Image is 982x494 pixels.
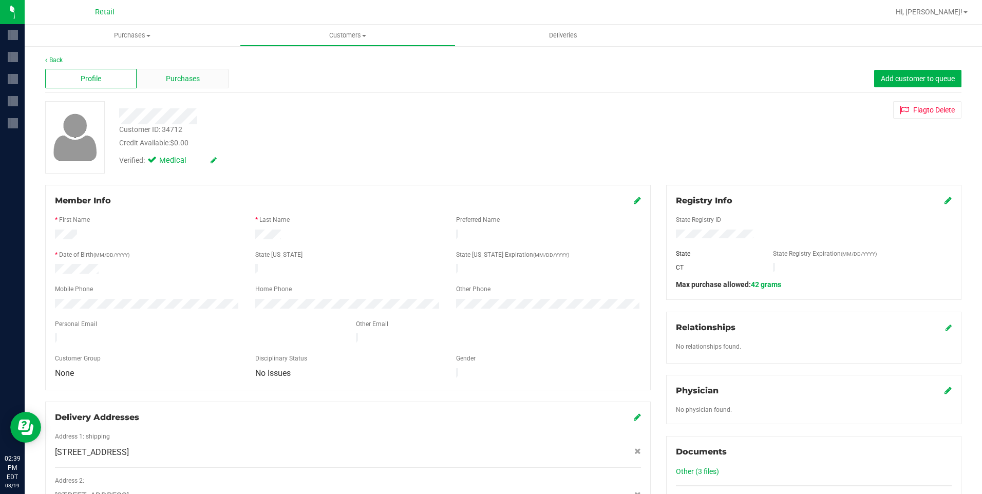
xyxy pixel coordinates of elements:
[45,56,63,64] a: Back
[841,251,877,257] span: (MM/DD/YYYY)
[356,319,388,329] label: Other Email
[893,101,961,119] button: Flagto Delete
[668,249,765,258] div: State
[159,155,200,166] span: Medical
[5,482,20,489] p: 08/19
[874,70,961,87] button: Add customer to queue
[533,252,569,258] span: (MM/DD/YYYY)
[676,322,735,332] span: Relationships
[668,263,765,272] div: CT
[240,31,455,40] span: Customers
[119,138,570,148] div: Credit Available:
[55,354,101,363] label: Customer Group
[255,354,307,363] label: Disciplinary Status
[676,280,781,289] span: Max purchase allowed:
[25,25,240,46] a: Purchases
[456,250,569,259] label: State [US_STATE] Expiration
[119,124,182,135] div: Customer ID: 34712
[170,139,188,147] span: $0.00
[55,284,93,294] label: Mobile Phone
[119,155,217,166] div: Verified:
[55,432,110,441] label: Address 1: shipping
[55,476,84,485] label: Address 2:
[676,196,732,205] span: Registry Info
[59,250,129,259] label: Date of Birth
[10,412,41,443] iframe: Resource center
[81,73,101,84] span: Profile
[881,74,955,83] span: Add customer to queue
[676,447,727,457] span: Documents
[456,354,476,363] label: Gender
[259,215,290,224] label: Last Name
[456,284,490,294] label: Other Phone
[676,406,732,413] span: No physician found.
[535,31,591,40] span: Deliveries
[95,8,115,16] span: Retail
[55,412,139,422] span: Delivery Addresses
[676,215,721,224] label: State Registry ID
[255,250,303,259] label: State [US_STATE]
[773,249,877,258] label: State Registry Expiration
[55,319,97,329] label: Personal Email
[676,386,719,395] span: Physician
[240,25,455,46] a: Customers
[751,280,781,289] span: 42 grams
[5,454,20,482] p: 02:39 PM EDT
[55,368,74,378] span: None
[93,252,129,258] span: (MM/DD/YYYY)
[676,467,719,476] a: Other (3 files)
[55,196,111,205] span: Member Info
[456,25,671,46] a: Deliveries
[676,342,741,351] label: No relationships found.
[456,215,500,224] label: Preferred Name
[896,8,962,16] span: Hi, [PERSON_NAME]!
[55,446,129,459] span: [STREET_ADDRESS]
[166,73,200,84] span: Purchases
[59,215,90,224] label: First Name
[255,284,292,294] label: Home Phone
[48,111,102,164] img: user-icon.png
[25,31,240,40] span: Purchases
[255,368,291,378] span: No Issues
